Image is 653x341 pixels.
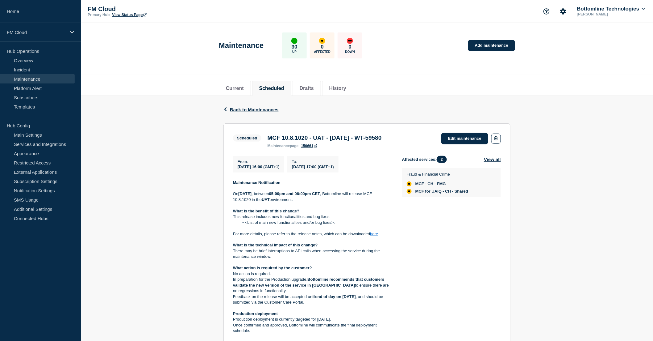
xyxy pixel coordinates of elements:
p: FM Cloud [88,6,211,13]
p: [PERSON_NAME] [576,12,640,16]
span: MCF - CH - FMG [415,181,446,186]
p: Fraud & Financial Crime [407,172,468,177]
span: MCF for UAIQ - CH - Shared [415,189,468,194]
strong: Bottomline recommends that customers validate the new version of the service in [GEOGRAPHIC_DATA] [233,277,385,287]
span: Scheduled [233,134,261,142]
p: Down [345,50,355,53]
p: Up [292,50,297,53]
a: here [370,232,378,236]
p: 0 [349,44,351,50]
button: View all [484,156,501,163]
button: Back to Maintenances [223,107,279,112]
p: To : [292,159,334,164]
p: For more details, please refer to the release notes, which can be downloaded . [233,231,392,237]
div: up [291,38,297,44]
div: down [347,38,353,44]
p: From : [238,159,280,164]
p: 30 [292,44,297,50]
p: This release includes new functionalities and bug fixes: [233,214,392,220]
strong: What action is required by the customer? [233,266,312,270]
strong: [DATE] [238,191,252,196]
span: maintenance [268,144,290,148]
strong: Maintenance Notification [233,180,281,185]
a: View Status Page [112,13,146,17]
span: Back to Maintenances [230,107,279,112]
p: Affected [314,50,331,53]
div: affected [407,189,412,194]
p: page [268,144,299,148]
button: History [329,86,346,91]
p: Primary Hub [88,13,110,17]
span: [DATE] 16:00 (GMT+1) [238,164,280,169]
p: There may be brief interruptions to API calls when accessing the service during the maintenance w... [233,248,392,260]
strong: What is the technical impact of this change? [233,243,318,247]
a: Edit maintenance [441,133,488,144]
p: Once confirmed and approved, Bottomline will communicate the final deployment schedule. [233,322,392,334]
p: 0 [321,44,324,50]
p: In preparation for the Production upgrade, to ensure there are no regressions in functionality. [233,277,392,294]
strong: Production deployment [233,311,278,316]
strong: 05:00pm and 06:00pm CET [269,191,320,196]
p: Production deployment is currently targeted for [DATE]. [233,317,392,322]
strong: What is the benefit of this change? [233,209,299,213]
p: FM Cloud [7,30,66,35]
button: Account settings [557,5,570,18]
h1: Maintenance [219,41,264,50]
h3: MCF 10.8.1020 - UAT - [DATE] - WT-59580 [268,134,382,141]
strong: end of day on [DATE] [315,294,356,299]
strong: UAT [262,197,270,202]
a: Add maintenance [468,40,515,51]
p: No action is required. [233,271,392,277]
button: Drafts [300,86,314,91]
div: affected [407,181,412,186]
p: Feedback on the release will be accepted until , and should be submitted via the Customer Care Po... [233,294,392,305]
button: Bottomline Technologies [576,6,646,12]
span: 2 [437,156,447,163]
span: Affected services: [402,156,450,163]
span: [DATE] 17:00 (GMT+1) [292,164,334,169]
button: Scheduled [259,86,284,91]
button: Support [540,5,553,18]
div: affected [319,38,325,44]
p: On , between , Bottomline will release MCF 10.8.1020 in the environment. [233,191,392,202]
a: 150661 [301,144,317,148]
li: <List of main new functionalities and/or bug fixes>. [239,220,393,225]
button: Current [226,86,244,91]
